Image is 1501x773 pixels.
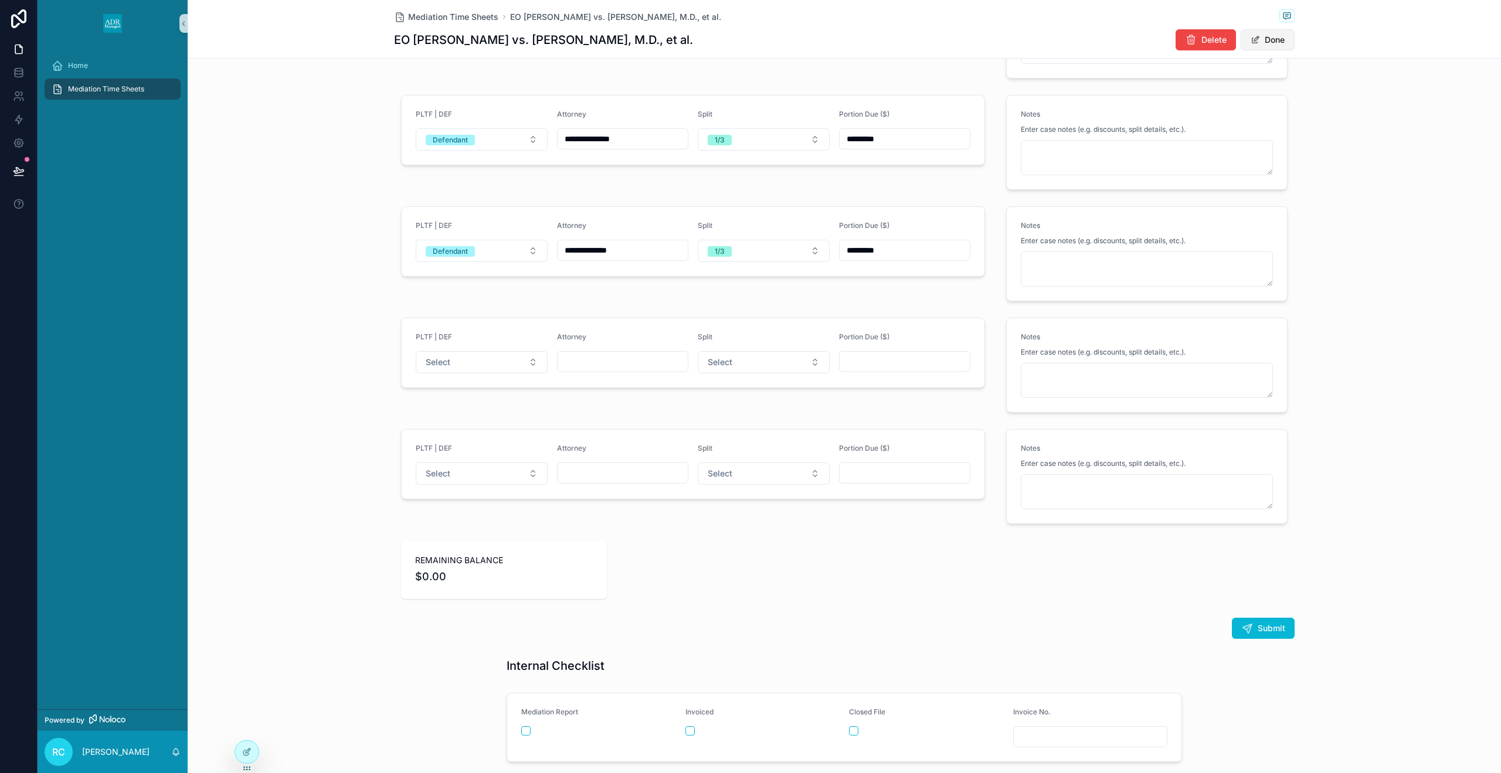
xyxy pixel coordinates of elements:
button: Select Button [698,240,830,262]
span: Attorney [557,332,586,341]
span: Portion Due ($) [839,221,889,230]
button: Unselect DEFENDANT [426,134,475,145]
span: PLTF | DEF [416,332,452,341]
span: Notes [1021,110,1040,118]
span: Invoice No. [1013,707,1051,716]
span: Select [426,468,450,479]
span: Notes [1021,444,1040,452]
span: Split [698,332,712,341]
a: EO [PERSON_NAME] vs. [PERSON_NAME], M.D., et al. [510,11,721,23]
span: Select [426,356,450,368]
span: Home [68,61,88,70]
span: Enter case notes (e.g. discounts, split details, etc.). [1021,348,1186,357]
span: PLTF | DEF [416,444,452,452]
button: Select Button [698,351,830,373]
button: Unselect DEFENDANT [426,245,475,257]
a: Mediation Time Sheets [394,11,498,23]
a: Home [45,55,181,76]
span: $0.00 [415,568,593,585]
span: Invoiced [685,707,714,716]
span: Closed File [849,707,885,716]
button: Select Button [416,128,548,151]
button: Delete [1176,29,1236,50]
span: Mediation Time Sheets [68,84,144,94]
span: Split [698,444,712,452]
span: Portion Due ($) [839,110,889,118]
div: Defendant [433,135,468,145]
span: Mediation Report [521,707,578,716]
span: Powered by [45,716,84,725]
button: Done [1241,29,1295,50]
img: App logo [103,14,122,33]
span: Enter case notes (e.g. discounts, split details, etc.). [1021,236,1186,246]
span: Attorney [557,221,586,230]
span: Portion Due ($) [839,444,889,452]
span: PLTF | DEF [416,110,452,118]
span: Attorney [557,444,586,452]
span: Portion Due ($) [839,332,889,341]
h1: EO [PERSON_NAME] vs. [PERSON_NAME], M.D., et al. [394,32,693,48]
button: Submit [1232,618,1295,639]
p: [PERSON_NAME] [82,746,150,758]
span: PLTF | DEF [416,221,452,230]
span: Delete [1201,34,1227,46]
span: Enter case notes (e.g. discounts, split details, etc.). [1021,125,1186,134]
span: Attorney [557,110,586,118]
span: Submit [1258,622,1285,634]
button: Select Button [416,462,548,485]
span: Select [708,468,732,479]
button: Select Button [416,351,548,373]
button: Select Button [698,128,830,151]
div: Defendant [433,246,468,257]
span: Select [708,356,732,368]
span: Notes [1021,221,1040,230]
span: Enter case notes (e.g. discounts, split details, etc.). [1021,459,1186,468]
button: Select Button [416,240,548,262]
button: Select Button [698,462,830,485]
span: REMAINING BALANCE [415,554,593,566]
span: Split [698,221,712,230]
span: Split [698,110,712,118]
div: 1/3 [715,135,725,145]
h1: Internal Checklist [507,658,605,674]
a: Powered by [38,709,188,731]
div: scrollable content [38,47,188,115]
span: Mediation Time Sheets [408,11,498,23]
a: Mediation Time Sheets [45,79,181,100]
span: RC [52,745,65,759]
span: Notes [1021,332,1040,341]
div: 1/3 [715,246,725,257]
